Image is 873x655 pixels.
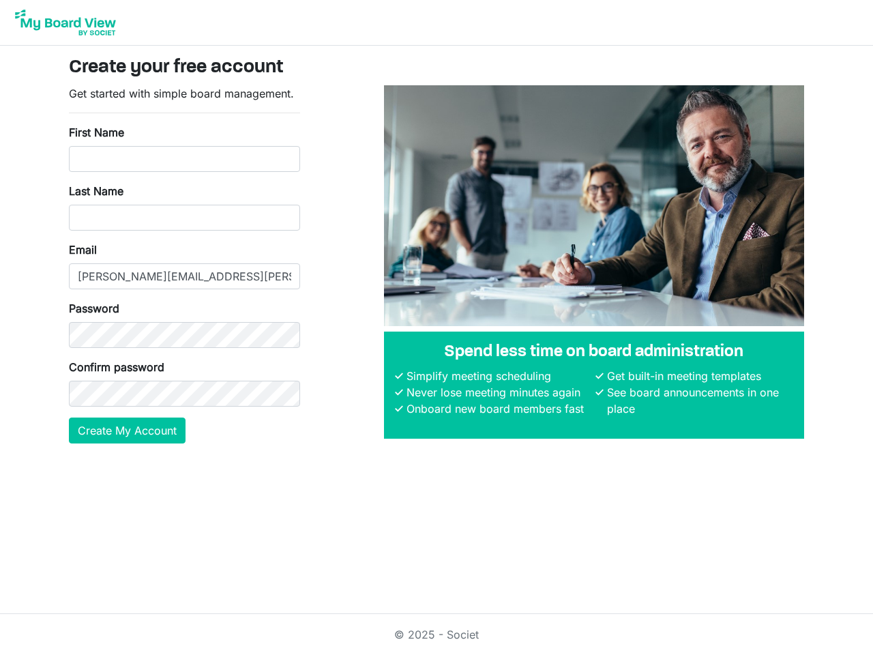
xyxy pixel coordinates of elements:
[604,384,793,417] li: See board announcements in one place
[69,300,119,317] label: Password
[403,401,593,417] li: Onboard new board members fast
[69,124,124,141] label: First Name
[11,5,120,40] img: My Board View Logo
[69,242,97,258] label: Email
[69,418,186,443] button: Create My Account
[394,628,479,641] a: © 2025 - Societ
[384,85,804,326] img: A photograph of board members sitting at a table
[69,87,294,100] span: Get started with simple board management.
[403,368,593,384] li: Simplify meeting scheduling
[604,368,793,384] li: Get built-in meeting templates
[395,343,793,362] h4: Spend less time on board administration
[69,57,804,80] h3: Create your free account
[403,384,593,401] li: Never lose meeting minutes again
[69,359,164,375] label: Confirm password
[69,183,123,199] label: Last Name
